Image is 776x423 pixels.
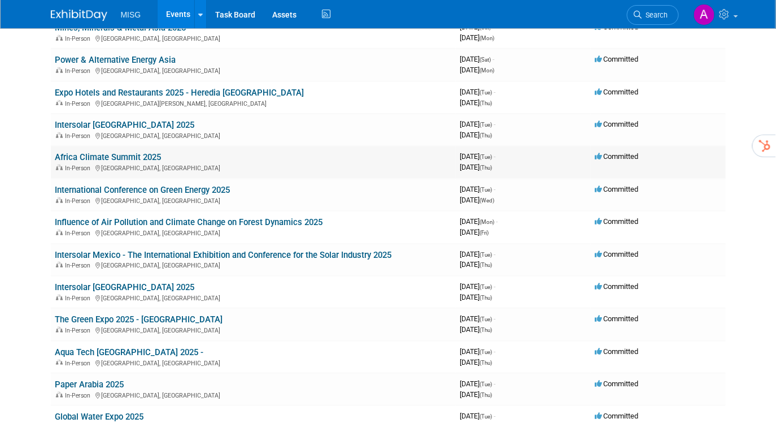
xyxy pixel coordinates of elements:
[460,185,496,193] span: [DATE]
[51,10,107,21] img: ExhibitDay
[66,67,94,75] span: In-Person
[595,347,639,356] span: Committed
[480,349,492,355] span: (Tue)
[460,347,496,356] span: [DATE]
[56,327,63,333] img: In-Person Event
[460,260,492,269] span: [DATE]
[66,360,94,367] span: In-Person
[480,67,495,74] span: (Mon)
[595,23,639,31] span: Committed
[480,360,492,366] span: (Thu)
[55,152,162,162] a: Africa Climate Summit 2025
[480,35,495,41] span: (Mon)
[56,295,63,300] img: In-Person Event
[694,4,715,25] img: Aleina Almeida
[480,230,489,236] span: (Fri)
[480,122,492,128] span: (Tue)
[66,262,94,269] span: In-Person
[460,163,492,171] span: [DATE]
[55,196,451,205] div: [GEOGRAPHIC_DATA], [GEOGRAPHIC_DATA]
[55,282,195,292] a: Intersolar [GEOGRAPHIC_DATA] 2025
[494,314,496,323] span: -
[493,23,495,31] span: -
[480,154,492,160] span: (Tue)
[460,23,495,31] span: [DATE]
[460,325,492,334] span: [DATE]
[480,165,492,171] span: (Thu)
[66,230,94,237] span: In-Person
[494,88,496,96] span: -
[55,55,176,65] a: Power & Alternative Energy Asia
[460,98,492,107] span: [DATE]
[66,132,94,140] span: In-Person
[480,89,492,96] span: (Tue)
[460,196,495,204] span: [DATE]
[55,379,124,390] a: Paper Arabia 2025
[480,187,492,193] span: (Tue)
[55,120,195,130] a: Intersolar [GEOGRAPHIC_DATA] 2025
[56,100,63,106] img: In-Person Event
[595,250,639,258] span: Committed
[460,314,496,323] span: [DATE]
[460,358,492,366] span: [DATE]
[460,250,496,258] span: [DATE]
[595,412,639,420] span: Committed
[460,33,495,42] span: [DATE]
[480,413,492,420] span: (Tue)
[66,295,94,302] span: In-Person
[480,57,491,63] span: (Sat)
[480,24,491,31] span: (Sat)
[595,55,639,63] span: Committed
[66,35,94,42] span: In-Person
[460,412,496,420] span: [DATE]
[56,132,63,138] img: In-Person Event
[480,327,492,333] span: (Thu)
[627,5,679,25] a: Search
[595,314,639,323] span: Committed
[494,120,496,128] span: -
[55,98,451,107] div: [GEOGRAPHIC_DATA][PERSON_NAME], [GEOGRAPHIC_DATA]
[56,230,63,235] img: In-Person Event
[66,327,94,334] span: In-Person
[56,35,63,41] img: In-Person Event
[494,379,496,388] span: -
[494,282,496,291] span: -
[66,392,94,399] span: In-Person
[480,252,492,258] span: (Tue)
[460,55,495,63] span: [DATE]
[480,197,495,204] span: (Wed)
[460,131,492,139] span: [DATE]
[55,23,186,33] a: Mines, Minerals & Metal Asia 2025
[595,282,639,291] span: Committed
[494,185,496,193] span: -
[460,88,496,96] span: [DATE]
[480,262,492,268] span: (Thu)
[480,295,492,301] span: (Thu)
[55,228,451,237] div: [GEOGRAPHIC_DATA], [GEOGRAPHIC_DATA]
[496,217,498,226] span: -
[55,293,451,302] div: [GEOGRAPHIC_DATA], [GEOGRAPHIC_DATA]
[66,100,94,107] span: In-Person
[595,217,639,226] span: Committed
[460,217,498,226] span: [DATE]
[55,217,323,227] a: Influence of Air Pollution and Climate Change on Forest Dynamics 2025
[55,185,230,195] a: International Conference on Green Energy 2025
[56,67,63,73] img: In-Person Event
[460,379,496,388] span: [DATE]
[56,360,63,365] img: In-Person Event
[66,197,94,205] span: In-Person
[55,250,392,260] a: Intersolar Mexico - The International Exhibition and Conference for the Solar Industry 2025
[460,152,496,161] span: [DATE]
[642,11,668,19] span: Search
[494,347,496,356] span: -
[56,165,63,170] img: In-Person Event
[55,347,204,357] a: Aqua Tech [GEOGRAPHIC_DATA] 2025 -
[55,163,451,172] div: [GEOGRAPHIC_DATA], [GEOGRAPHIC_DATA]
[494,412,496,420] span: -
[595,152,639,161] span: Committed
[56,262,63,267] img: In-Person Event
[56,197,63,203] img: In-Person Event
[55,260,451,269] div: [GEOGRAPHIC_DATA], [GEOGRAPHIC_DATA]
[480,132,492,139] span: (Thu)
[460,282,496,291] span: [DATE]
